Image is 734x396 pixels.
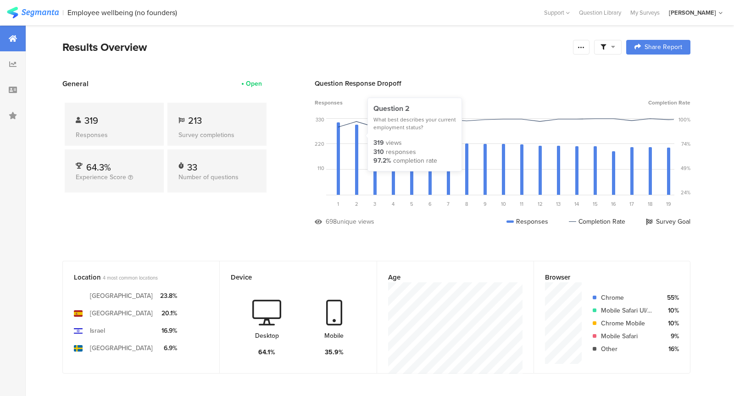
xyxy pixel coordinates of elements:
[67,8,177,17] div: Employee wellbeing (no founders)
[681,140,690,148] div: 74%
[556,200,561,208] span: 13
[666,200,671,208] span: 19
[178,130,256,140] div: Survey completions
[601,306,656,315] div: Mobile Safari UI/WKWebView
[601,331,656,341] div: Mobile Safari
[601,319,656,328] div: Chrome Mobile
[648,200,652,208] span: 18
[386,148,416,157] div: responses
[393,156,437,165] div: completion rate
[447,200,450,208] span: 7
[663,344,679,354] div: 16%
[86,160,111,174] span: 64.3%
[373,138,384,148] div: 319
[663,306,679,315] div: 10%
[392,200,395,208] span: 4
[90,326,105,335] div: Israel
[465,200,468,208] span: 8
[188,114,202,127] span: 213
[258,347,275,357] div: 64.1%
[160,308,177,318] div: 20.1%
[76,172,126,182] span: Experience Score
[187,160,197,170] div: 33
[601,293,656,302] div: Chrome
[373,116,456,132] div: What best describes your current employment status?
[76,130,153,140] div: Responses
[681,165,690,172] div: 49%
[62,7,64,18] div: |
[315,99,343,107] span: Responses
[506,217,548,226] div: Responses
[663,319,679,328] div: 10%
[681,189,690,196] div: 24%
[62,39,568,55] div: Results Overview
[178,172,239,182] span: Number of questions
[648,99,690,107] span: Completion Rate
[373,156,391,165] div: 97.2%
[663,293,679,302] div: 55%
[255,331,279,341] div: Desktop
[74,272,193,282] div: Location
[246,79,262,88] div: Open
[574,200,579,208] span: 14
[373,104,456,114] div: Question 2
[231,272,350,282] div: Device
[626,8,664,17] a: My Surveys
[663,331,679,341] div: 9%
[538,200,543,208] span: 12
[326,217,337,226] div: 698
[386,138,402,148] div: views
[103,274,158,281] span: 4 most common locations
[410,200,413,208] span: 5
[160,291,177,301] div: 23.8%
[646,217,690,226] div: Survey Goal
[315,78,690,88] div: Question Response Dropoff
[544,5,570,20] div: Support
[316,116,324,123] div: 330
[90,308,153,318] div: [GEOGRAPHIC_DATA]
[601,344,656,354] div: Other
[545,272,664,282] div: Browser
[629,200,634,208] span: 17
[337,217,374,226] div: unique views
[324,331,344,341] div: Mobile
[569,217,625,226] div: Completion Rate
[574,8,626,17] a: Question Library
[90,291,153,301] div: [GEOGRAPHIC_DATA]
[669,8,716,17] div: [PERSON_NAME]
[611,200,616,208] span: 16
[84,114,98,127] span: 319
[90,343,153,353] div: [GEOGRAPHIC_DATA]
[355,200,358,208] span: 2
[501,200,506,208] span: 10
[645,44,682,50] span: Share Report
[315,140,324,148] div: 220
[520,200,523,208] span: 11
[160,343,177,353] div: 6.9%
[160,326,177,335] div: 16.9%
[428,200,432,208] span: 6
[388,272,507,282] div: Age
[325,347,344,357] div: 35.9%
[62,78,89,89] span: General
[373,148,384,157] div: 310
[317,165,324,172] div: 110
[484,200,487,208] span: 9
[593,200,598,208] span: 15
[373,200,376,208] span: 3
[337,200,339,208] span: 1
[678,116,690,123] div: 100%
[7,7,59,18] img: segmanta logo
